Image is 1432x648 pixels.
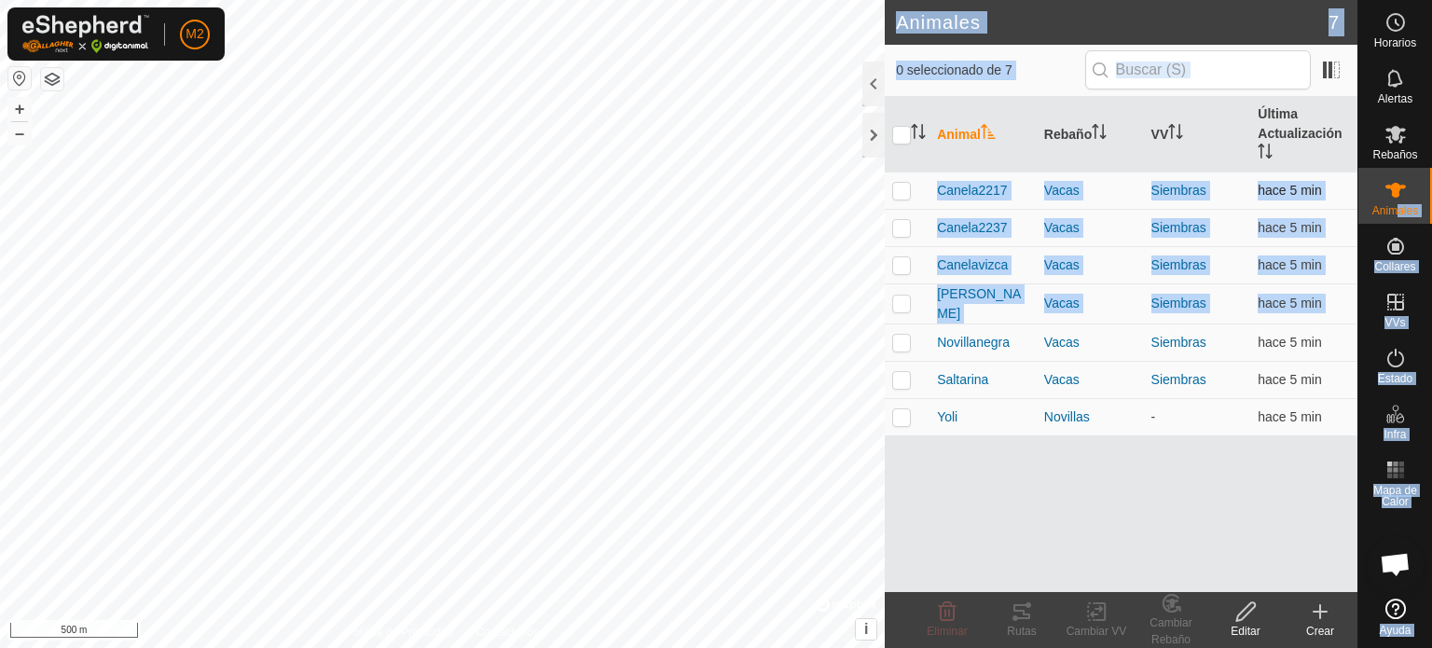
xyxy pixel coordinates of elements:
app-display-virtual-paddock-transition: - [1151,409,1156,424]
span: Canelavizca [937,255,1008,275]
span: 25 sept 2025, 14:02 [1258,409,1321,424]
div: Vacas [1044,181,1136,200]
a: Siembras [1151,257,1206,272]
a: Política de Privacidad [346,624,453,641]
span: Saltarina [937,370,988,390]
span: Yoli [937,407,957,427]
span: 25 sept 2025, 14:03 [1258,257,1321,272]
div: Vacas [1044,294,1136,313]
a: Siembras [1151,220,1206,235]
p-sorticon: Activar para ordenar [1168,127,1183,142]
span: Rebaños [1372,149,1417,160]
a: Siembras [1151,183,1206,198]
div: Vacas [1044,218,1136,238]
span: Canela2237 [937,218,1008,238]
a: Siembras [1151,372,1206,387]
div: Cambiar Rebaño [1134,614,1208,648]
span: [PERSON_NAME] [937,284,1029,324]
input: Buscar (S) [1085,50,1311,90]
h2: Animales [896,11,1329,34]
span: Horarios [1374,37,1416,48]
span: Infra [1384,429,1406,440]
div: Vacas [1044,255,1136,275]
span: 25 sept 2025, 14:02 [1258,335,1321,350]
div: Vacas [1044,333,1136,352]
span: VVs [1384,317,1405,328]
button: + [8,98,31,120]
img: Logo Gallagher [22,15,149,53]
span: Ayuda [1380,625,1411,636]
button: – [8,122,31,145]
span: 25 sept 2025, 14:02 [1258,220,1321,235]
p-sorticon: Activar para ordenar [911,127,926,142]
th: Rebaño [1037,97,1144,172]
button: Capas del Mapa [41,68,63,90]
th: Animal [929,97,1037,172]
div: Rutas [984,623,1059,640]
th: Última Actualización [1250,97,1357,172]
span: Eliminar [927,625,967,638]
span: Alertas [1378,93,1412,104]
a: Siembras [1151,296,1206,310]
p-sorticon: Activar para ordenar [1092,127,1107,142]
span: Estado [1378,373,1412,384]
span: Novillanegra [937,333,1010,352]
a: Siembras [1151,335,1206,350]
span: 25 sept 2025, 14:02 [1258,296,1321,310]
div: Cambiar VV [1059,623,1134,640]
span: Canela2217 [937,181,1008,200]
span: Animales [1372,205,1418,216]
div: Novillas [1044,407,1136,427]
a: Ayuda [1358,591,1432,643]
div: Crear [1283,623,1357,640]
p-sorticon: Activar para ordenar [981,127,996,142]
span: i [864,621,868,637]
a: Contáctenos [476,624,539,641]
div: Vacas [1044,370,1136,390]
button: Restablecer Mapa [8,67,31,90]
span: Mapa de Calor [1363,485,1427,507]
span: M2 [186,24,203,44]
span: 25 sept 2025, 14:02 [1258,183,1321,198]
p-sorticon: Activar para ordenar [1258,146,1273,161]
div: Chat abierto [1368,536,1424,592]
span: Collares [1374,261,1415,272]
span: 25 sept 2025, 14:02 [1258,372,1321,387]
div: Editar [1208,623,1283,640]
button: i [856,619,876,640]
span: 7 [1329,8,1339,36]
span: 0 seleccionado de 7 [896,61,1084,80]
th: VV [1144,97,1251,172]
